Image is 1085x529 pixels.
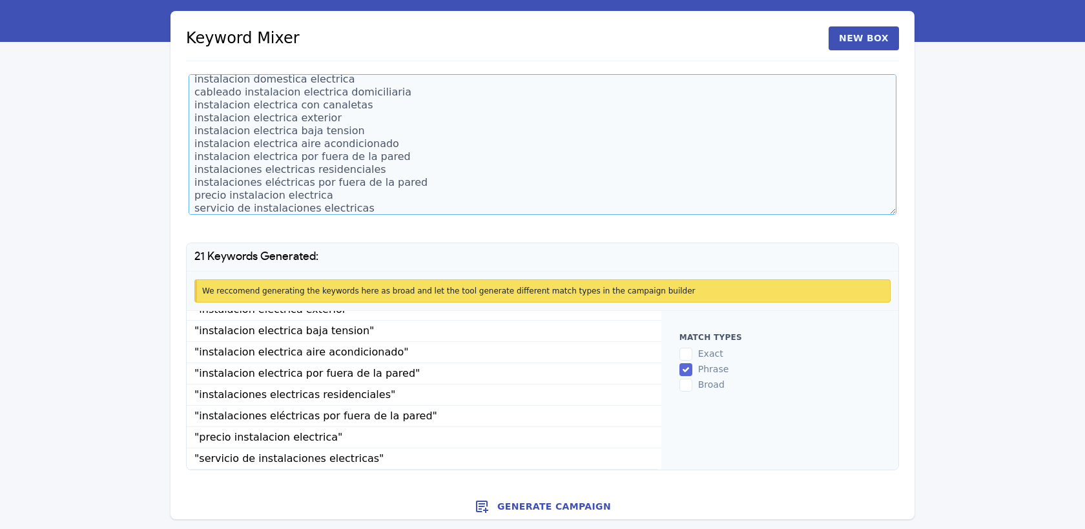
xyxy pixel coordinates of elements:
h1: 21 Keywords Generated: [187,243,898,271]
li: "instalacion electrica por fuera de la pared" [187,363,661,384]
span: broad [698,379,725,390]
button: New Box [829,26,899,50]
li: "instalacion electrica baja tension" [187,321,661,342]
li: "instalaciones eléctricas por fuera de la pared" [187,406,661,427]
span: phrase [698,364,729,374]
input: phrase [679,363,692,376]
li: "servicio de instalaciones electricas" [187,448,661,470]
div: We reccomend generating the keywords here as broad and let the tool generate different match type... [194,279,891,303]
button: Generate Campaign [170,494,914,519]
h1: Keyword Mixer [186,26,300,50]
span: exact [698,348,723,359]
input: exact [679,348,692,361]
li: "precio instalacion electrica" [187,427,661,448]
li: "instalaciones electricas residenciales" [187,384,661,406]
li: "instalacion electrica aire acondicionado" [187,342,661,363]
input: broad [679,379,692,392]
h2: Match types [679,332,880,343]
